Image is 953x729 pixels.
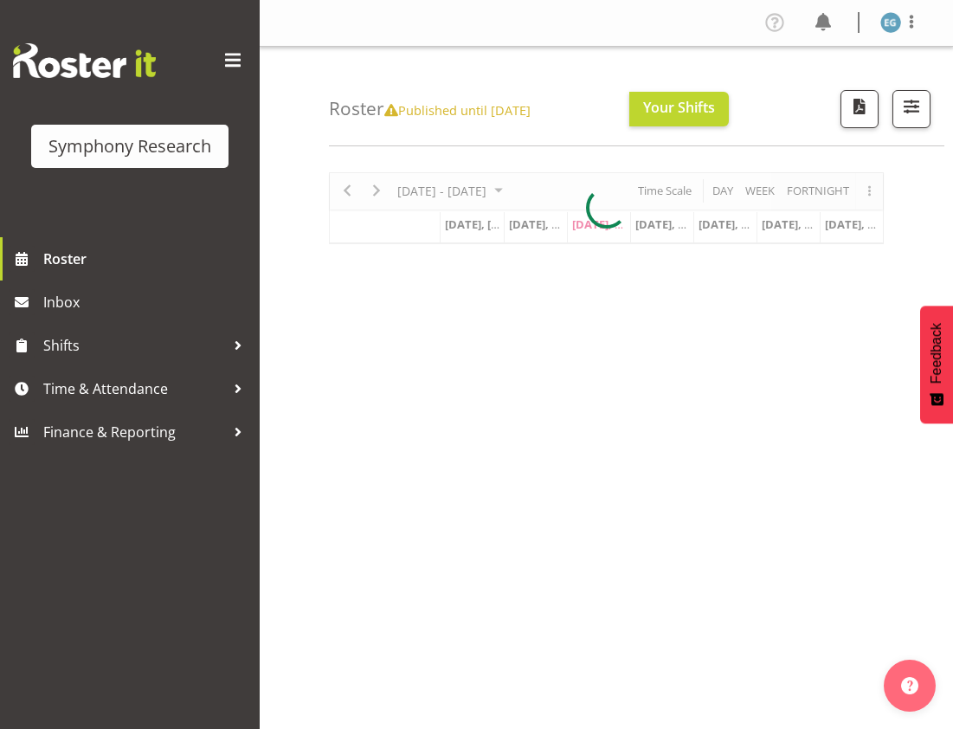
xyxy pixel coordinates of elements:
[43,376,225,402] span: Time & Attendance
[892,90,930,128] button: Filter Shifts
[629,92,729,126] button: Your Shifts
[929,323,944,384] span: Feedback
[13,43,156,78] img: Rosterit website logo
[43,419,225,445] span: Finance & Reporting
[48,133,211,159] div: Symphony Research
[643,98,715,117] span: Your Shifts
[901,677,918,694] img: help-xxl-2.png
[329,99,531,119] h4: Roster
[43,246,251,272] span: Roster
[43,332,225,358] span: Shifts
[384,101,531,119] span: Published until [DATE]
[880,12,901,33] img: evelyn-gray1866.jpg
[840,90,879,128] button: Download a PDF of the roster according to the set date range.
[920,306,953,423] button: Feedback - Show survey
[43,289,251,315] span: Inbox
